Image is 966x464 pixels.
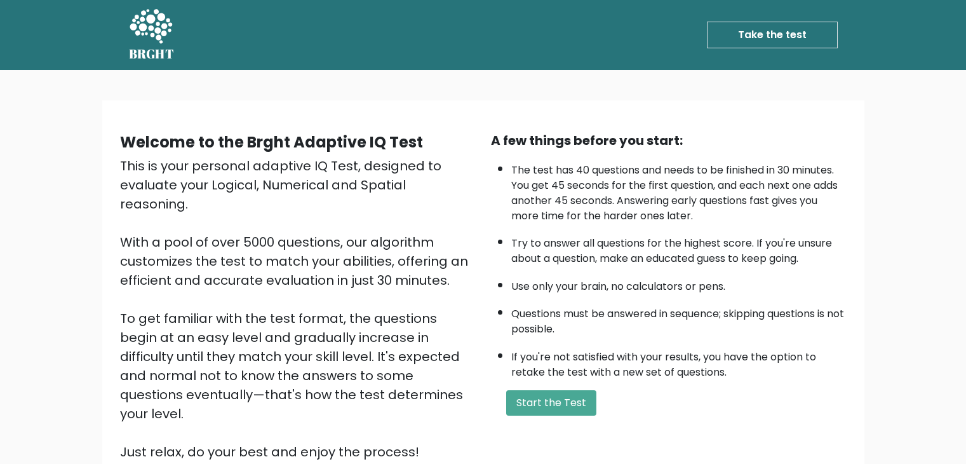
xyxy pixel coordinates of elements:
li: The test has 40 questions and needs to be finished in 30 minutes. You get 45 seconds for the firs... [511,156,847,224]
div: This is your personal adaptive IQ Test, designed to evaluate your Logical, Numerical and Spatial ... [120,156,476,461]
h5: BRGHT [129,46,175,62]
li: Try to answer all questions for the highest score. If you're unsure about a question, make an edu... [511,229,847,266]
button: Start the Test [506,390,596,416]
a: Take the test [707,22,838,48]
li: Questions must be answered in sequence; skipping questions is not possible. [511,300,847,337]
div: A few things before you start: [491,131,847,150]
li: Use only your brain, no calculators or pens. [511,273,847,294]
a: BRGHT [129,5,175,65]
li: If you're not satisfied with your results, you have the option to retake the test with a new set ... [511,343,847,380]
b: Welcome to the Brght Adaptive IQ Test [120,132,423,153]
